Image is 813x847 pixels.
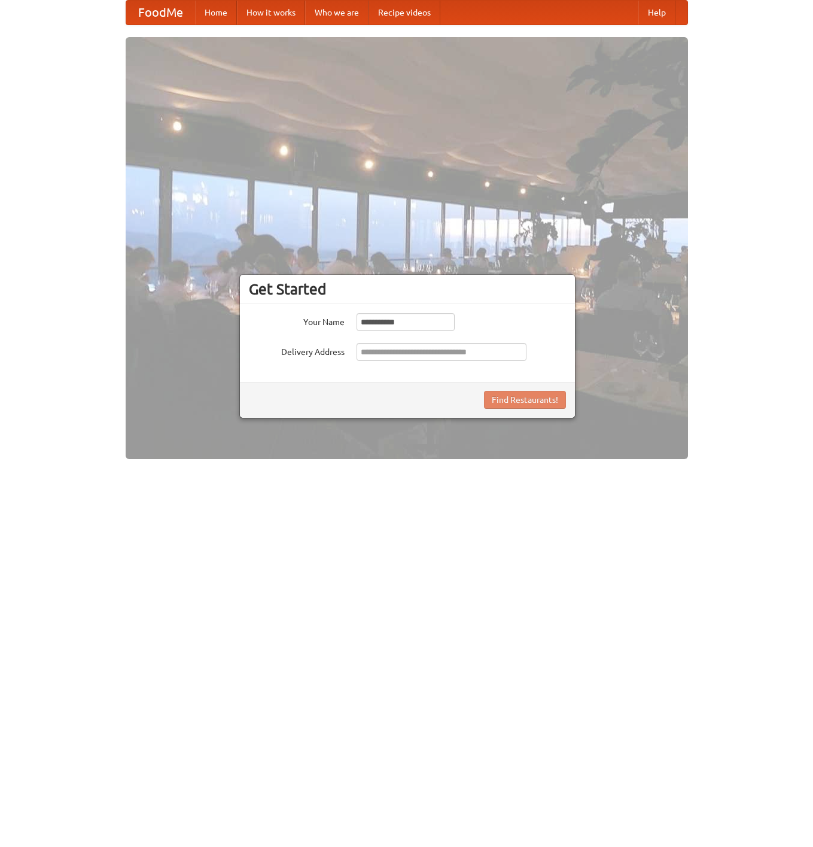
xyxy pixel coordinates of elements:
[195,1,237,25] a: Home
[305,1,369,25] a: Who we are
[126,1,195,25] a: FoodMe
[249,313,345,328] label: Your Name
[484,391,566,409] button: Find Restaurants!
[369,1,440,25] a: Recipe videos
[638,1,675,25] a: Help
[249,280,566,298] h3: Get Started
[237,1,305,25] a: How it works
[249,343,345,358] label: Delivery Address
